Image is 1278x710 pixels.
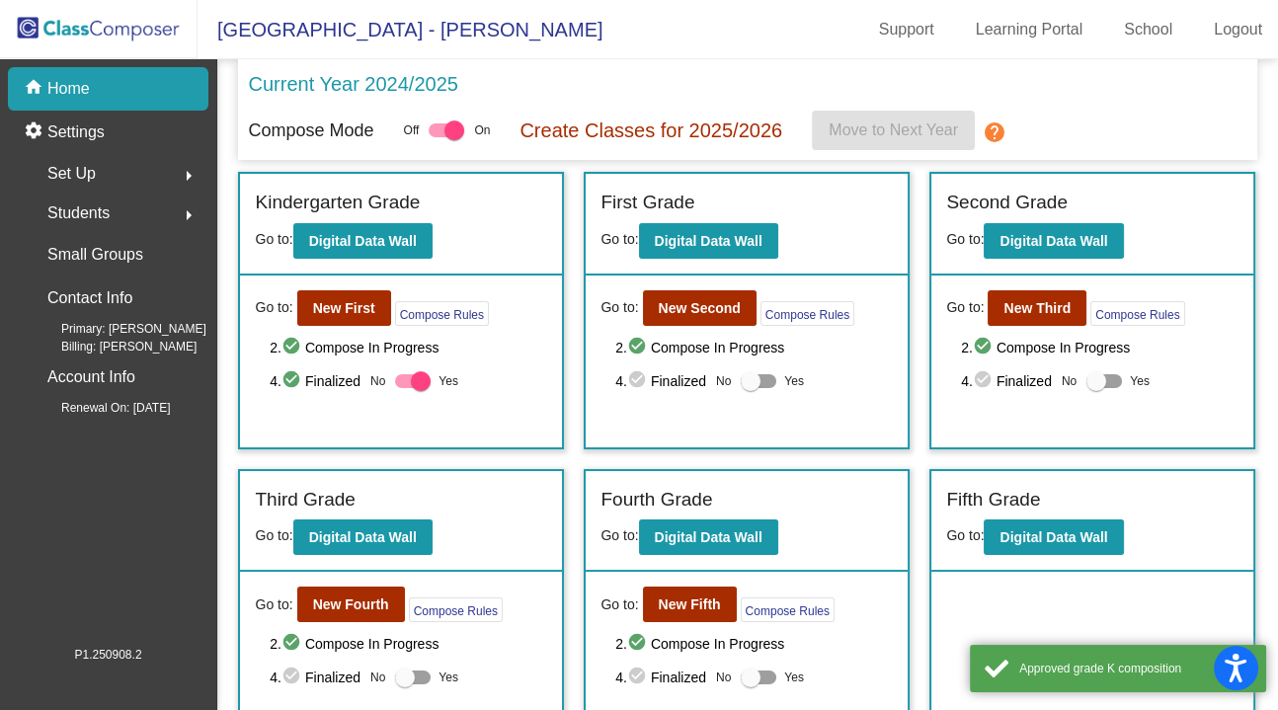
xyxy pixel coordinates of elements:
span: Yes [784,369,804,393]
span: Renewal On: [DATE] [30,399,170,417]
label: First Grade [600,189,694,217]
p: Compose Mode [248,118,373,144]
span: Yes [784,666,804,689]
span: Go to: [255,231,292,247]
span: 2. Compose In Progress [615,336,893,359]
mat-icon: check_circle [281,336,305,359]
a: Support [863,14,950,45]
mat-icon: help [983,120,1006,144]
a: School [1108,14,1188,45]
span: Go to: [255,594,292,615]
span: 4. Finalized [270,369,360,393]
span: 4. Finalized [961,369,1052,393]
span: Students [47,199,110,227]
button: Move to Next Year [812,111,975,150]
button: New Second [643,290,757,326]
button: Digital Data Wall [639,519,778,555]
div: Approved grade K composition [1019,660,1251,677]
span: Go to: [946,231,984,247]
mat-icon: check_circle [973,336,997,359]
span: Billing: [PERSON_NAME] [30,338,197,355]
mat-icon: check_circle [627,336,651,359]
span: No [1062,372,1077,390]
span: No [716,372,731,390]
a: Logout [1198,14,1278,45]
b: Digital Data Wall [999,233,1107,249]
span: Set Up [47,160,96,188]
span: Yes [1130,369,1150,393]
span: 2. Compose In Progress [270,632,547,656]
label: Fourth Grade [600,486,712,514]
button: Digital Data Wall [984,519,1123,555]
span: [GEOGRAPHIC_DATA] - [PERSON_NAME] [198,14,602,45]
b: Digital Data Wall [309,233,417,249]
mat-icon: home [24,77,47,101]
button: Digital Data Wall [639,223,778,259]
button: Digital Data Wall [293,519,433,555]
span: Go to: [600,594,638,615]
span: Yes [439,666,458,689]
b: Digital Data Wall [655,233,762,249]
span: 4. Finalized [615,369,706,393]
mat-icon: arrow_right [177,203,200,227]
b: Digital Data Wall [655,529,762,545]
b: Digital Data Wall [999,529,1107,545]
p: Create Classes for 2025/2026 [519,116,782,145]
span: Primary: [PERSON_NAME] [30,320,206,338]
mat-icon: check_circle [281,632,305,656]
span: On [474,121,490,139]
span: Off [404,121,420,139]
label: Fifth Grade [946,486,1040,514]
p: Account Info [47,363,135,391]
label: Second Grade [946,189,1068,217]
button: New Fourth [297,587,405,622]
span: 2. Compose In Progress [270,336,547,359]
p: Contact Info [47,284,132,312]
mat-icon: check_circle [627,666,651,689]
button: Compose Rules [1090,301,1184,326]
a: Learning Portal [960,14,1099,45]
span: Go to: [946,297,984,318]
button: Digital Data Wall [984,223,1123,259]
mat-icon: check_circle [281,369,305,393]
button: Compose Rules [760,301,854,326]
span: Go to: [946,527,984,543]
p: Current Year 2024/2025 [248,69,457,99]
mat-icon: check_circle [973,369,997,393]
span: Go to: [600,527,638,543]
span: 4. Finalized [270,666,360,689]
button: Digital Data Wall [293,223,433,259]
p: Settings [47,120,105,144]
b: New Fifth [659,596,721,612]
span: Yes [439,369,458,393]
b: New First [313,300,375,316]
button: New First [297,290,391,326]
b: New Third [1003,300,1071,316]
button: New Fifth [643,587,737,622]
span: Go to: [600,231,638,247]
button: New Third [988,290,1086,326]
b: New Fourth [313,596,389,612]
span: No [716,669,731,686]
span: No [370,669,385,686]
mat-icon: check_circle [627,369,651,393]
mat-icon: check_circle [281,666,305,689]
span: No [370,372,385,390]
button: Compose Rules [395,301,489,326]
p: Home [47,77,90,101]
mat-icon: settings [24,120,47,144]
span: Go to: [600,297,638,318]
span: 2. Compose In Progress [961,336,1238,359]
label: Kindergarten Grade [255,189,420,217]
span: Go to: [255,297,292,318]
mat-icon: arrow_right [177,164,200,188]
span: 2. Compose In Progress [615,632,893,656]
span: Move to Next Year [829,121,958,138]
mat-icon: check_circle [627,632,651,656]
b: New Second [659,300,741,316]
span: Go to: [255,527,292,543]
label: Third Grade [255,486,355,514]
b: Digital Data Wall [309,529,417,545]
button: Compose Rules [409,597,503,622]
span: 4. Finalized [615,666,706,689]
